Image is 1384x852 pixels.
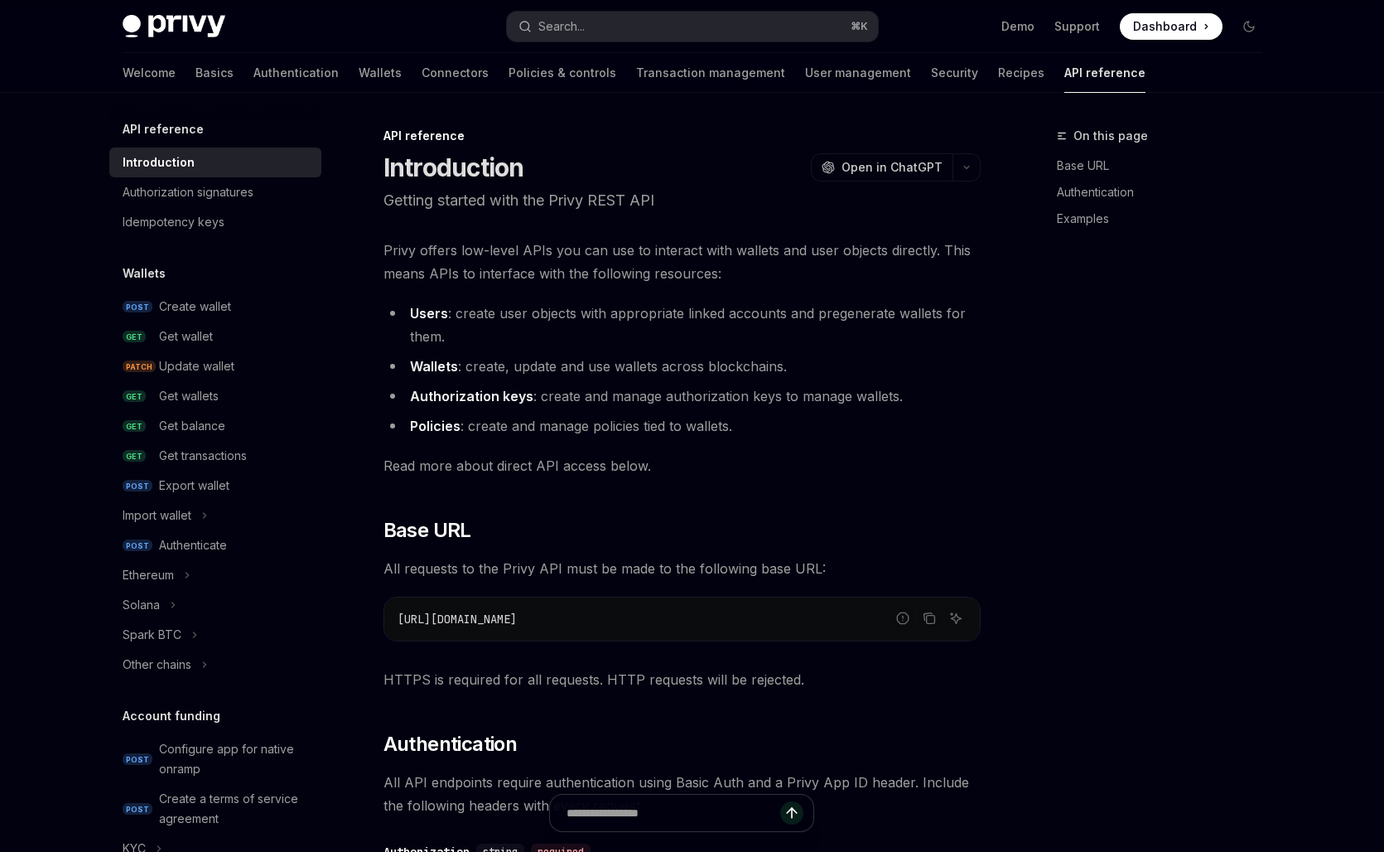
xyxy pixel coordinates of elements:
[636,53,785,93] a: Transaction management
[383,414,981,438] li: : create and manage policies tied to wallets.
[383,557,981,580] span: All requests to the Privy API must be made to the following base URL:
[410,358,458,375] strong: Wallets
[159,356,234,376] div: Update wallet
[159,386,219,406] div: Get wallets
[123,803,152,816] span: POST
[383,302,981,348] li: : create user objects with appropriate linked accounts and pregenerate wallets for them.
[1236,13,1262,40] button: Toggle dark mode
[123,361,156,373] span: PATCH
[109,784,321,834] a: POSTCreate a terms of service agreement
[1064,53,1145,93] a: API reference
[123,506,191,525] div: Import wallet
[123,331,146,343] span: GET
[123,565,174,585] div: Ethereum
[109,530,321,560] a: POSTAuthenticate
[109,177,321,207] a: Authorization signatures
[383,239,981,285] span: Privy offers low-level APIs you can use to interact with wallets and user objects directly. This ...
[159,535,227,555] div: Authenticate
[159,789,311,829] div: Create a terms of service agreement
[931,53,978,93] a: Security
[1057,179,1275,206] a: Authentication
[383,189,981,212] p: Getting started with the Privy REST API
[123,420,146,433] span: GET
[109,148,321,177] a: Introduction
[123,706,220,726] h5: Account funding
[123,753,152,766] span: POST
[123,480,152,492] span: POST
[159,297,231,317] div: Create wallet
[109,471,321,501] a: POSTExport wallet
[507,12,878,41] button: Open search
[123,540,152,552] span: POST
[109,351,321,381] a: PATCHUpdate wallet
[509,53,616,93] a: Policies & controls
[892,608,914,629] button: Report incorrect code
[123,655,191,675] div: Other chains
[159,476,229,496] div: Export wallet
[538,17,585,36] div: Search...
[383,668,981,691] span: HTTPS is required for all requests. HTTP requests will be rejected.
[780,801,803,825] button: Send message
[109,560,321,590] button: Toggle Ethereum section
[123,152,195,172] div: Introduction
[1054,18,1100,35] a: Support
[805,53,911,93] a: User management
[998,53,1044,93] a: Recipes
[109,411,321,441] a: GETGet balance
[1133,18,1197,35] span: Dashboard
[422,53,489,93] a: Connectors
[109,734,321,784] a: POSTConfigure app for native onramp
[841,159,943,176] span: Open in ChatGPT
[159,446,247,466] div: Get transactions
[383,771,981,817] span: All API endpoints require authentication using Basic Auth and a Privy App ID header. Include the ...
[359,53,402,93] a: Wallets
[123,15,225,38] img: dark logo
[123,450,146,462] span: GET
[109,650,321,680] button: Toggle Other chains section
[109,381,321,411] a: GETGet wallets
[159,327,213,346] div: Get wallet
[383,517,471,544] span: Base URL
[253,53,339,93] a: Authentication
[109,292,321,322] a: POSTCreate wallet
[1057,152,1275,179] a: Base URL
[195,53,234,93] a: Basics
[123,264,166,283] h5: Wallets
[123,595,160,615] div: Solana
[410,418,461,434] strong: Policies
[159,416,225,436] div: Get balance
[123,182,253,202] div: Authorization signatures
[109,441,321,471] a: GETGet transactions
[567,795,780,831] input: Ask a question...
[1001,18,1034,35] a: Demo
[123,119,204,139] h5: API reference
[919,608,940,629] button: Copy the contents from the code block
[123,301,152,313] span: POST
[109,322,321,351] a: GETGet wallet
[945,608,967,629] button: Ask AI
[109,207,321,237] a: Idempotency keys
[159,739,311,779] div: Configure app for native onramp
[383,355,981,378] li: : create, update and use wallets across blockchains.
[1057,206,1275,232] a: Examples
[1073,126,1148,146] span: On this page
[383,128,981,144] div: API reference
[1120,13,1222,40] a: Dashboard
[109,501,321,530] button: Toggle Import wallet section
[811,153,952,182] button: Open in ChatGPT
[123,212,224,232] div: Idempotency keys
[123,625,181,645] div: Spark BTC
[383,385,981,408] li: : create and manage authorization keys to manage wallets.
[410,388,533,404] strong: Authorization keys
[109,620,321,650] button: Toggle Spark BTC section
[383,152,524,182] h1: Introduction
[383,454,981,477] span: Read more about direct API access below.
[410,305,448,322] strong: Users
[123,390,146,403] span: GET
[383,731,518,758] span: Authentication
[851,20,868,33] span: ⌘ K
[398,612,517,627] span: [URL][DOMAIN_NAME]
[109,590,321,620] button: Toggle Solana section
[123,53,176,93] a: Welcome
